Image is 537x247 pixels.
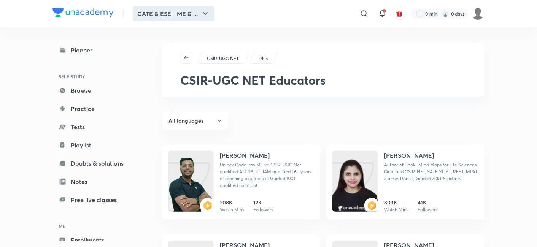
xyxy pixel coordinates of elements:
[384,198,408,206] h6: 303K
[259,55,268,62] p: Plus
[162,112,229,130] button: All languages
[220,206,244,213] p: Watch Mins
[52,156,141,171] a: Doubts & solutions
[180,73,485,87] h1: CSIR-UGC NET Educators
[384,206,408,213] p: Watch Mins
[418,198,437,206] h6: 41K
[52,101,141,116] a: Practice
[162,145,320,219] a: Unacademybadge[PERSON_NAME]Unlock Code: raviMLive CSIR-UGC Net qualified AIR-26| IIT JAM qualifie...
[393,8,405,20] button: avatar
[220,161,314,189] p: Unlock Code: raviMLive CSIR-UGC Net qualified AIR-26| IIT JAM qualified | 6+ years of teaching ex...
[52,43,141,58] a: Planner
[384,161,478,182] p: Author of Book- Mind Maps for Life Sciences, Qualified CSIR-NET,GATE XL,BT, REET, MPAT 2 times Ra...
[203,201,212,210] img: badge
[206,55,240,62] a: CSIR-UGC NET
[418,206,437,213] p: Followers
[332,158,378,219] img: Unacademy
[384,151,434,160] h4: [PERSON_NAME]
[133,6,214,21] button: GATE & ESE - ME & ...
[472,7,485,20] img: Basudha
[52,70,141,83] h6: SELF STUDY
[442,10,450,17] img: streak
[258,55,269,62] a: Plus
[253,206,273,213] p: Followers
[326,145,485,219] a: Unacademybadge[PERSON_NAME]Author of Book- Mind Maps for Life Sciences, Qualified CSIR-NET,GATE X...
[52,192,141,207] a: Free live classes
[52,119,141,135] a: Tests
[52,220,141,233] h6: ME
[52,8,114,17] img: Company Logo
[396,10,403,17] img: avatar
[168,158,214,219] img: Unacademy
[52,138,141,153] a: Playlist
[367,201,377,210] img: badge
[52,8,114,19] a: Company Logo
[207,55,239,62] p: CSIR-UGC NET
[253,198,273,206] h6: 12K
[52,174,141,189] a: Notes
[220,198,244,206] h6: 208K
[52,83,141,98] a: Browse
[220,151,270,160] h4: [PERSON_NAME]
